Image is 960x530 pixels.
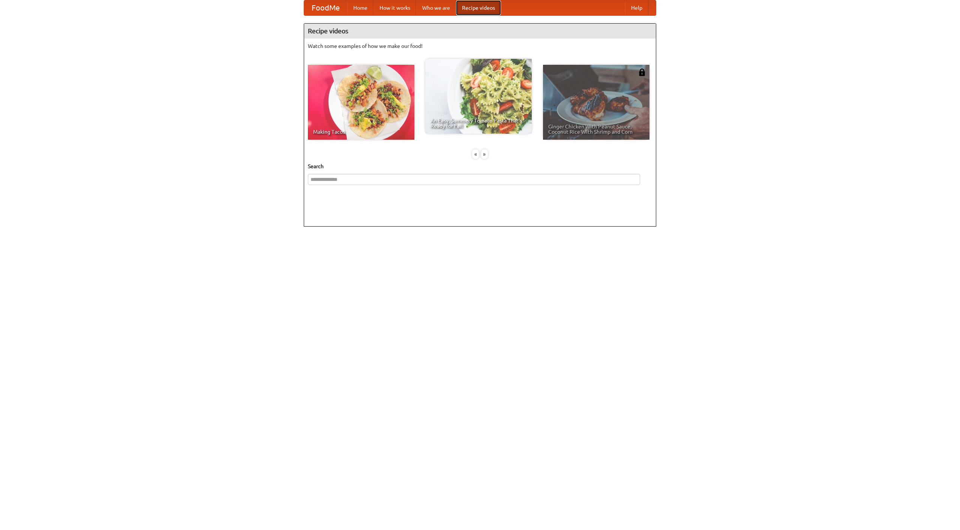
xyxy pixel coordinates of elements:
p: Watch some examples of how we make our food! [308,42,652,50]
div: « [472,149,479,159]
a: Recipe videos [456,0,501,15]
a: Who we are [416,0,456,15]
a: Making Tacos [308,65,414,140]
a: Home [347,0,373,15]
span: Making Tacos [313,129,409,134]
h5: Search [308,163,652,170]
a: FoodMe [304,0,347,15]
div: » [481,149,488,159]
h4: Recipe videos [304,24,656,39]
a: An Easy, Summery Tomato Pasta That's Ready for Fall [425,59,532,134]
a: Help [625,0,648,15]
a: How it works [373,0,416,15]
span: An Easy, Summery Tomato Pasta That's Ready for Fall [430,118,526,128]
img: 483408.png [638,69,646,76]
